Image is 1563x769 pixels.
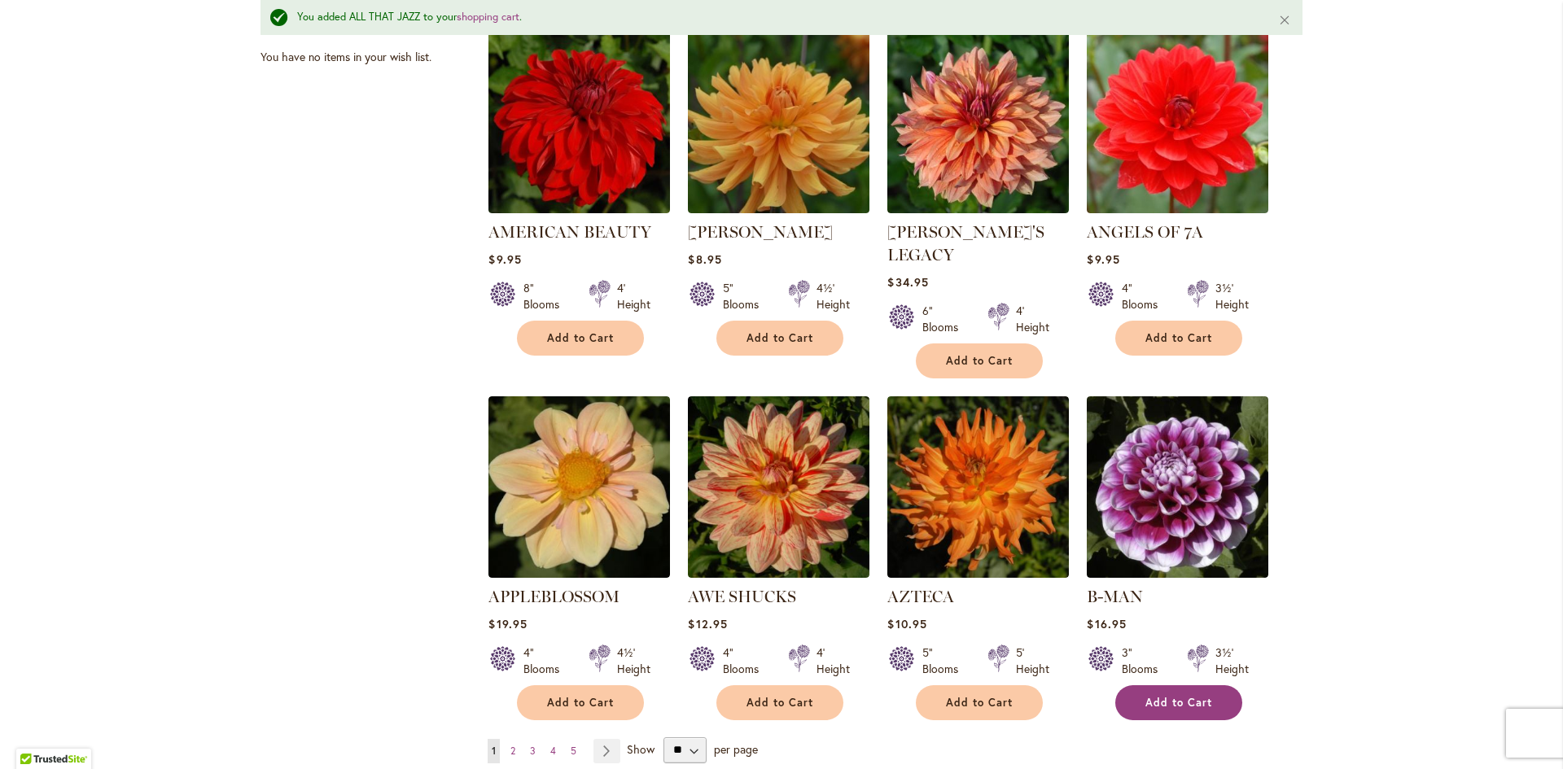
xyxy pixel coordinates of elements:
a: APPLEBLOSSOM [488,587,620,606]
span: 5 [571,745,576,757]
a: AMERICAN BEAUTY [488,222,651,242]
div: 4" Blooms [1122,280,1167,312]
span: Show [627,741,655,756]
img: AWE SHUCKS [688,396,869,578]
button: Add to Cart [716,321,843,356]
button: Add to Cart [716,685,843,720]
div: 5" Blooms [922,644,968,677]
iframe: Launch Accessibility Center [12,711,58,757]
span: $10.95 [887,616,926,631]
div: 4" Blooms [523,644,569,677]
div: 4½' Height [617,644,650,677]
span: 2 [510,745,515,757]
span: Add to Cart [746,696,813,710]
button: Add to Cart [916,685,1043,720]
a: B-MAN [1087,587,1143,606]
a: AZTECA [887,566,1069,581]
img: AZTECA [887,396,1069,578]
img: APPLEBLOSSOM [488,396,670,578]
div: 3½' Height [1215,644,1249,677]
span: $8.95 [688,251,721,267]
a: ANGELS OF 7A [1087,222,1203,242]
span: 3 [530,745,536,757]
button: Add to Cart [1115,685,1242,720]
span: $9.95 [488,251,521,267]
button: Add to Cart [916,343,1043,378]
div: 4½' Height [817,280,850,312]
div: 4' Height [1016,303,1049,335]
img: AMERICAN BEAUTY [488,32,670,213]
div: 8" Blooms [523,280,569,312]
div: 4' Height [817,644,850,677]
span: Add to Cart [547,331,614,345]
a: 4 [546,739,560,763]
a: ANDREW CHARLES [688,201,869,216]
button: Add to Cart [517,685,644,720]
div: 6" Blooms [922,303,968,335]
a: Andy's Legacy [887,201,1069,216]
button: Add to Cart [517,321,644,356]
span: Add to Cart [746,331,813,345]
span: Add to Cart [946,354,1013,368]
a: AWE SHUCKS [688,566,869,581]
a: [PERSON_NAME]'S LEGACY [887,222,1044,264]
a: AZTECA [887,587,954,606]
span: $9.95 [1087,251,1119,267]
span: $12.95 [688,616,727,631]
div: 3½' Height [1215,280,1249,312]
span: per page [714,741,758,756]
div: 5' Height [1016,644,1049,677]
span: $16.95 [1087,616,1126,631]
a: [PERSON_NAME] [688,222,833,242]
img: ANGELS OF 7A [1087,32,1268,213]
a: AWE SHUCKS [688,587,796,606]
div: You added ALL THAT JAZZ to your . [297,10,1254,25]
div: 5" Blooms [723,280,768,312]
a: 5 [567,739,580,763]
div: 4' Height [617,280,650,312]
span: $34.95 [887,274,928,290]
button: Add to Cart [1115,321,1242,356]
span: 4 [550,745,556,757]
a: B-MAN [1087,566,1268,581]
div: 3" Blooms [1122,644,1167,677]
a: APPLEBLOSSOM [488,566,670,581]
span: 1 [492,745,496,757]
a: AMERICAN BEAUTY [488,201,670,216]
a: shopping cart [457,10,519,24]
div: 4" Blooms [723,644,768,677]
a: ANGELS OF 7A [1087,201,1268,216]
img: Andy's Legacy [887,32,1069,213]
span: Add to Cart [547,696,614,710]
a: 3 [526,739,540,763]
span: Add to Cart [946,696,1013,710]
img: ANDREW CHARLES [688,32,869,213]
span: Add to Cart [1145,696,1212,710]
span: Add to Cart [1145,331,1212,345]
a: 2 [506,739,519,763]
div: You have no items in your wish list. [260,49,478,65]
img: B-MAN [1087,396,1268,578]
span: $19.95 [488,616,527,631]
